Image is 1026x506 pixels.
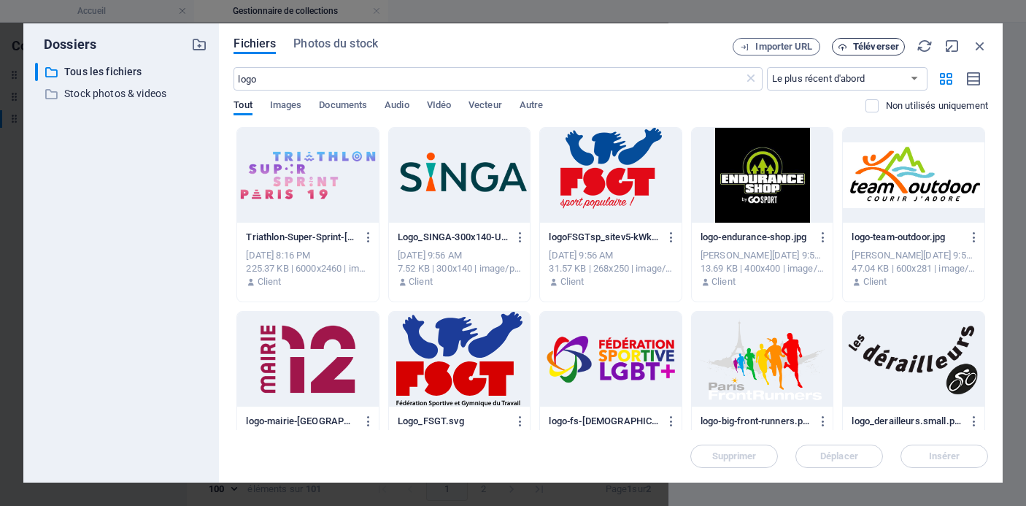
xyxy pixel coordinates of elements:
div: [DATE] 9:56 AM [549,249,673,262]
p: Logo_FSGT.svg [398,415,508,428]
i: Fermer [972,38,988,54]
span: Documents [319,96,367,117]
div: 7.52 KB | 300x140 | image/png [398,262,522,275]
p: Triathlon-Super-Sprint-Paris-19_logo-2024-HD-OqyBV46EBRJITYDHmu-ljw.png [246,231,356,244]
p: Client [409,275,433,288]
span: VIdéo [427,96,451,117]
i: Actualiser [917,38,933,54]
p: Stock photos & videos [64,85,181,102]
input: Rechercher [234,67,743,91]
span: Photos du stock [293,35,378,53]
p: Affiche uniquement les fichiers non utilisés sur ce site web. Les fichiers ajoutés pendant cette ... [886,99,988,112]
span: Fichiers [234,35,276,53]
div: 47.04 KB | 600x281 | image/jpeg [852,262,976,275]
span: Autre [520,96,543,117]
span: Vecteur [468,96,502,117]
div: 31.57 KB | 268x250 | image/png [549,262,673,275]
div: ​ [35,63,38,81]
p: Client [258,275,282,288]
p: Dossiers [35,35,96,54]
p: logo-fs-[DEMOGRAPHIC_DATA]-site.webp [549,415,659,428]
div: 225.37 KB | 6000x2460 | image/png [246,262,370,275]
div: [PERSON_NAME][DATE] 9:58 PM [701,249,825,262]
p: Client [863,275,887,288]
i: Réduire [944,38,960,54]
p: logo-endurance-shop.jpg [701,231,811,244]
div: [DATE] 8:16 PM [246,249,370,262]
span: Importer URL [755,42,812,51]
p: logo-mairie-[GEOGRAPHIC_DATA]-12.png [246,415,356,428]
span: Audio [385,96,409,117]
p: Tous les fichiers [64,64,181,80]
div: Stock photos & videos [35,85,207,103]
span: Tout [234,96,252,117]
p: logo-big-front-runners.png [701,415,811,428]
i: Créer un nouveau dossier [191,37,207,53]
button: Importer URL [733,38,820,55]
div: 13.69 KB | 400x400 | image/jpeg [701,262,825,275]
div: [PERSON_NAME][DATE] 9:57 PM [852,249,976,262]
button: Téléverser [832,38,905,55]
p: logo-team-outdoor.jpg [852,231,962,244]
p: logo_derailleurs.small.png [852,415,962,428]
p: Client [560,275,585,288]
span: Téléverser [853,42,899,51]
p: Logo_SINGA-300x140-U1rdrOev6YtIlm7BNPILtA.png [398,231,508,244]
span: Images [270,96,302,117]
div: [DATE] 9:56 AM [398,249,522,262]
p: logoFSGTsp_sitev5-kWkwzhgccLOdpzuQQDT5NQ.png [549,231,659,244]
p: Client [711,275,736,288]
